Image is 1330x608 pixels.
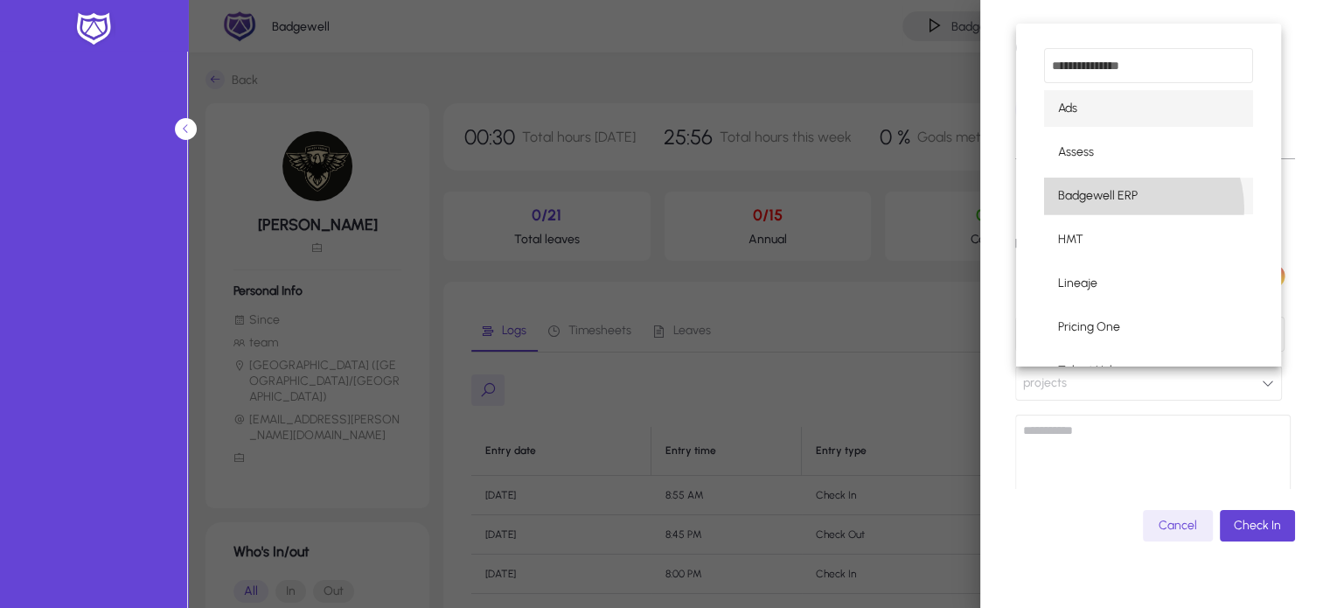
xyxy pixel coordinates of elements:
span: Pricing One [1058,317,1120,338]
mat-option: Assess [1044,134,1253,171]
mat-option: HMT [1044,221,1253,258]
mat-option: Ads [1044,90,1253,127]
span: Badgewell ERP [1058,185,1138,206]
mat-option: Talent Hub [1044,353,1253,389]
mat-option: Lineaje [1044,265,1253,302]
span: Assess [1058,142,1094,163]
mat-option: Badgewell ERP [1044,178,1253,214]
span: HMT [1058,229,1083,250]
span: Ads [1058,98,1077,119]
input: dropdown search [1044,48,1253,83]
span: Lineaje [1058,273,1097,294]
span: Talent Hub [1058,360,1117,381]
mat-option: Pricing One [1044,309,1253,346]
